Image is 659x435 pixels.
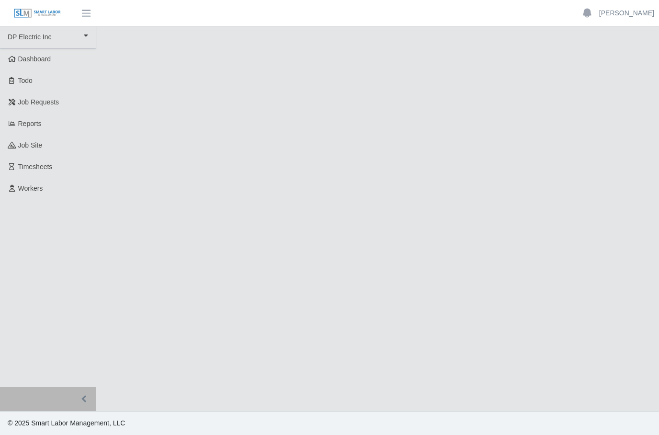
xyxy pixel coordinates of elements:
[18,184,43,192] span: Workers
[18,77,33,84] span: Todo
[18,163,53,171] span: Timesheets
[18,98,59,106] span: Job Requests
[18,55,51,63] span: Dashboard
[18,141,43,149] span: job site
[8,419,125,427] span: © 2025 Smart Labor Management, LLC
[18,120,42,127] span: Reports
[599,8,654,18] a: [PERSON_NAME]
[13,8,61,19] img: SLM Logo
